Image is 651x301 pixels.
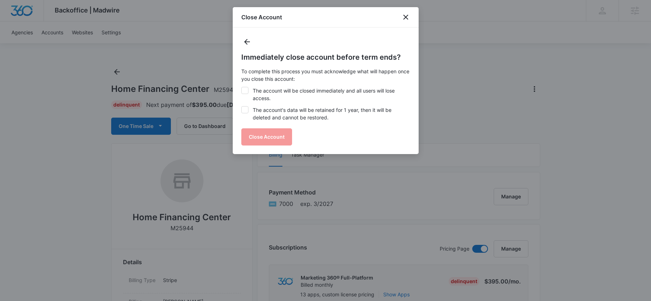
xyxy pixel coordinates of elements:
[241,13,282,21] h1: Close Account
[241,68,410,83] p: To complete this process you must acknowledge what will happen once you close this account:
[241,36,253,48] button: Back
[241,52,410,63] h5: Immediately close account before term ends?
[241,87,410,102] label: The account will be closed immediately and all users will lose access.
[401,13,410,21] button: close
[241,106,410,121] label: The account's data will be retained for 1 year, then it will be deleted and cannot be restored.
